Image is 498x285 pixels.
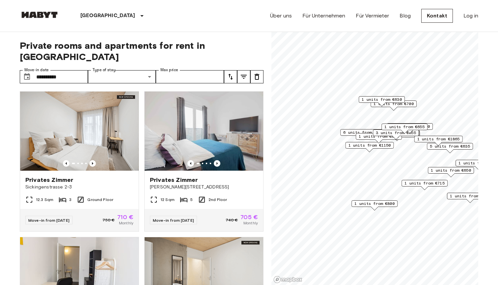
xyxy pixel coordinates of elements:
[144,91,263,232] a: Marketing picture of unit DE-01-008-004-05HFPrevious imagePrevious imagePrivates Zimmer[PERSON_NA...
[302,12,345,20] a: Für Unternehmen
[69,197,71,203] span: 3
[20,92,139,171] img: Marketing picture of unit DE-01-477-035-03
[25,184,133,190] span: Sickingenstrasse 2-3
[102,217,115,223] span: 750 €
[237,70,250,83] button: tune
[273,276,302,283] a: Mapbox logo
[93,67,116,73] label: Type of stay
[359,96,405,106] div: Map marker
[430,143,470,149] span: 5 units from €635
[431,167,471,173] span: 1 units from €650
[119,220,133,226] span: Monthly
[214,160,220,167] button: Previous image
[427,143,473,153] div: Map marker
[24,67,49,73] label: Move-in date
[80,12,135,20] p: [GEOGRAPHIC_DATA]
[359,133,399,139] span: 1 units from €645
[356,12,389,20] a: Für Vermieter
[187,160,194,167] button: Previous image
[87,197,113,203] span: Ground Floor
[243,220,258,226] span: Monthly
[373,129,419,140] div: Map marker
[351,200,398,211] div: Map marker
[354,201,395,207] span: 1 units from €800
[208,197,227,203] span: 2nd Floor
[362,97,402,102] span: 1 units from €630
[240,214,258,220] span: 705 €
[224,70,237,83] button: tune
[340,129,386,139] div: Map marker
[390,124,430,129] span: 1 units from €700
[270,12,292,20] a: Über uns
[463,12,478,20] a: Log in
[381,124,428,134] div: Map marker
[28,218,69,223] span: Move-in from [DATE]
[20,40,263,62] span: Private rooms and apartments for rent in [GEOGRAPHIC_DATA]
[190,197,193,203] span: 5
[384,124,425,130] span: 1 units from €655
[387,123,433,133] div: Map marker
[417,136,460,142] span: 1 units from €1865
[404,180,445,186] span: 1 units from €715
[20,70,34,83] button: Choose date, selected date is 1 Nov 2025
[63,160,69,167] button: Previous image
[25,176,73,184] span: Privates Zimmer
[401,180,448,190] div: Map marker
[348,142,391,148] span: 1 units from €1150
[373,101,414,107] span: 1 units from €700
[226,217,238,223] span: 740 €
[20,12,59,18] img: Habyt
[343,129,383,135] span: 6 units from €655
[400,12,411,20] a: Blog
[36,197,53,203] span: 12.3 Sqm
[447,193,493,203] div: Map marker
[150,184,258,190] span: [PERSON_NAME][STREET_ADDRESS]
[89,160,96,167] button: Previous image
[356,133,402,143] div: Map marker
[160,67,178,73] label: Max price
[150,176,198,184] span: Privates Zimmer
[346,142,394,152] div: Map marker
[117,214,133,220] span: 710 €
[250,70,263,83] button: tune
[414,136,463,146] div: Map marker
[421,9,453,23] a: Kontakt
[376,130,416,136] span: 3 units from €655
[428,167,474,177] div: Map marker
[153,218,194,223] span: Move-in from [DATE]
[160,197,175,203] span: 12 Sqm
[20,91,139,232] a: Marketing picture of unit DE-01-477-035-03Previous imagePrevious imagePrivates ZimmerSickingenstr...
[145,92,263,171] img: Marketing picture of unit DE-01-008-004-05HF
[450,193,490,199] span: 1 units from €695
